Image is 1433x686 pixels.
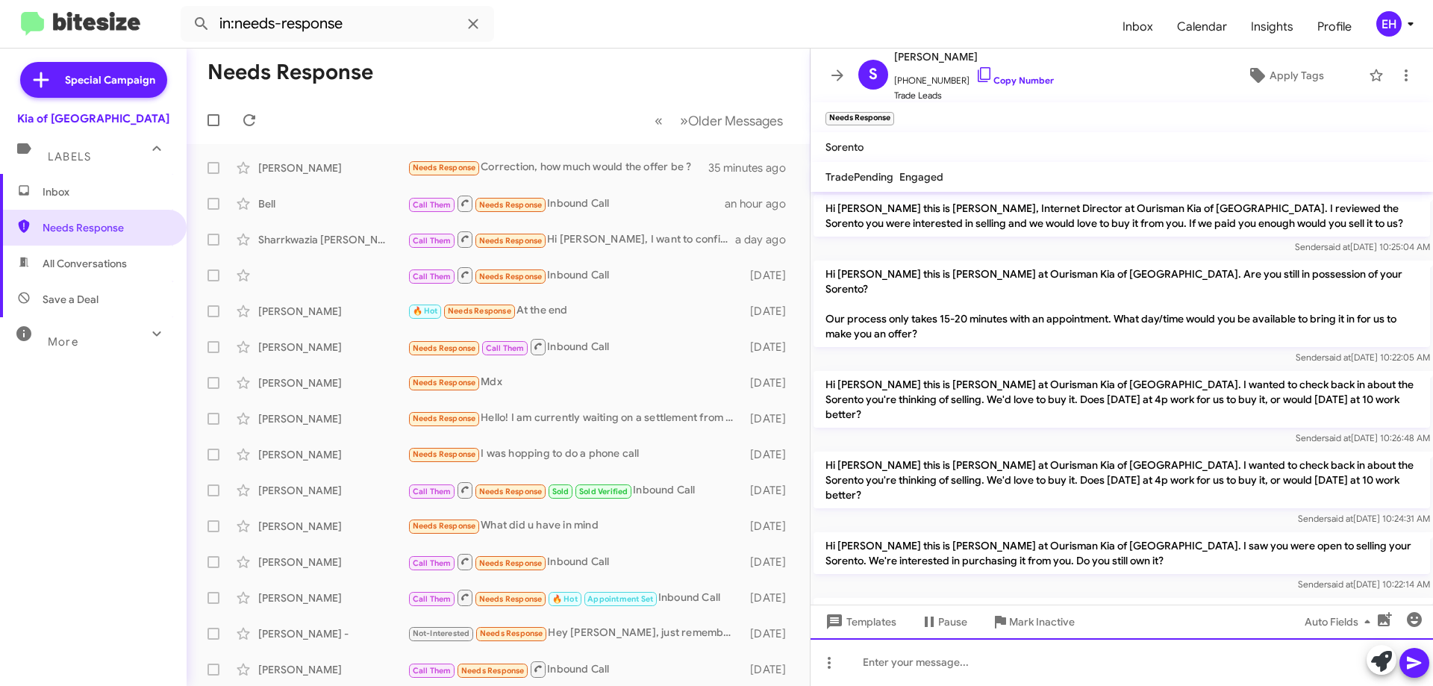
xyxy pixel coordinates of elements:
[552,594,578,604] span: 🔥 Hot
[448,306,511,316] span: Needs Response
[646,105,792,136] nav: Page navigation example
[413,521,476,531] span: Needs Response
[408,660,743,679] div: Inbound Call
[646,105,672,136] button: Previous
[1296,432,1430,443] span: Sender [DATE] 10:26:48 AM
[725,196,798,211] div: an hour ago
[413,666,452,676] span: Call Them
[413,594,452,604] span: Call Them
[908,608,979,635] button: Pause
[814,532,1430,574] p: Hi [PERSON_NAME] this is [PERSON_NAME] at Ourisman Kia of [GEOGRAPHIC_DATA]. I saw you were open ...
[708,160,798,175] div: 35 minutes ago
[743,447,798,462] div: [DATE]
[894,48,1054,66] span: [PERSON_NAME]
[869,63,878,87] span: S
[811,608,908,635] button: Templates
[43,256,127,271] span: All Conversations
[479,594,543,604] span: Needs Response
[408,159,708,176] div: Correction, how much would the offer be ?
[825,140,864,154] span: Sorento
[894,66,1054,88] span: [PHONE_NUMBER]
[975,75,1054,86] a: Copy Number
[258,519,408,534] div: [PERSON_NAME]
[17,111,169,126] div: Kia of [GEOGRAPHIC_DATA]
[479,272,543,281] span: Needs Response
[814,452,1430,508] p: Hi [PERSON_NAME] this is [PERSON_NAME] at Ourisman Kia of [GEOGRAPHIC_DATA]. I wanted to check ba...
[258,375,408,390] div: [PERSON_NAME]
[413,163,476,172] span: Needs Response
[258,555,408,570] div: [PERSON_NAME]
[743,340,798,355] div: [DATE]
[743,304,798,319] div: [DATE]
[413,414,476,423] span: Needs Response
[743,590,798,605] div: [DATE]
[743,411,798,426] div: [DATE]
[480,629,543,638] span: Needs Response
[43,220,169,235] span: Needs Response
[48,335,78,349] span: More
[258,483,408,498] div: [PERSON_NAME]
[979,608,1087,635] button: Mark Inactive
[587,594,653,604] span: Appointment Set
[479,487,543,496] span: Needs Response
[1364,11,1417,37] button: EH
[461,666,525,676] span: Needs Response
[743,268,798,283] div: [DATE]
[552,487,569,496] span: Sold
[65,72,155,87] span: Special Campaign
[258,160,408,175] div: [PERSON_NAME]
[1270,62,1324,89] span: Apply Tags
[413,629,470,638] span: Not-Interested
[413,487,452,496] span: Call Them
[408,194,725,213] div: Inbound Call
[413,343,476,353] span: Needs Response
[680,111,688,130] span: »
[258,232,408,247] div: Sharrkwazia [PERSON_NAME]
[207,60,373,84] h1: Needs Response
[408,266,743,284] div: Inbound Call
[579,487,628,496] span: Sold Verified
[735,232,798,247] div: a day ago
[1305,5,1364,49] span: Profile
[1325,352,1351,363] span: said at
[408,302,743,319] div: At the end
[1327,513,1353,524] span: said at
[1324,241,1350,252] span: said at
[413,378,476,387] span: Needs Response
[1305,608,1376,635] span: Auto Fields
[258,304,408,319] div: [PERSON_NAME]
[1327,579,1353,590] span: said at
[408,230,735,249] div: Hi [PERSON_NAME], I want to confirm Ourisman Kia will purchase our vehicle as is (including any d...
[479,200,543,210] span: Needs Response
[408,588,743,607] div: Inbound Call
[814,195,1430,237] p: Hi [PERSON_NAME] this is [PERSON_NAME], Internet Director at Ourisman Kia of [GEOGRAPHIC_DATA]. I...
[408,410,743,427] div: Hello! I am currently waiting on a settlement from my insurance company and hoping to come check ...
[258,196,408,211] div: Bell
[743,626,798,641] div: [DATE]
[413,449,476,459] span: Needs Response
[258,411,408,426] div: [PERSON_NAME]
[1298,579,1430,590] span: Sender [DATE] 10:22:14 AM
[822,608,896,635] span: Templates
[825,170,893,184] span: TradePending
[413,236,452,246] span: Call Them
[1111,5,1165,49] a: Inbox
[743,555,798,570] div: [DATE]
[43,292,99,307] span: Save a Deal
[894,88,1054,103] span: Trade Leads
[408,481,743,499] div: Inbound Call
[814,371,1430,428] p: Hi [PERSON_NAME] this is [PERSON_NAME] at Ourisman Kia of [GEOGRAPHIC_DATA]. I wanted to check ba...
[413,200,452,210] span: Call Them
[743,519,798,534] div: [DATE]
[20,62,167,98] a: Special Campaign
[258,447,408,462] div: [PERSON_NAME]
[1376,11,1402,37] div: EH
[1009,608,1075,635] span: Mark Inactive
[1165,5,1239,49] span: Calendar
[408,552,743,571] div: Inbound Call
[408,446,743,463] div: I was hopping to do a phone call
[1239,5,1305,49] a: Insights
[479,558,543,568] span: Needs Response
[48,150,91,163] span: Labels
